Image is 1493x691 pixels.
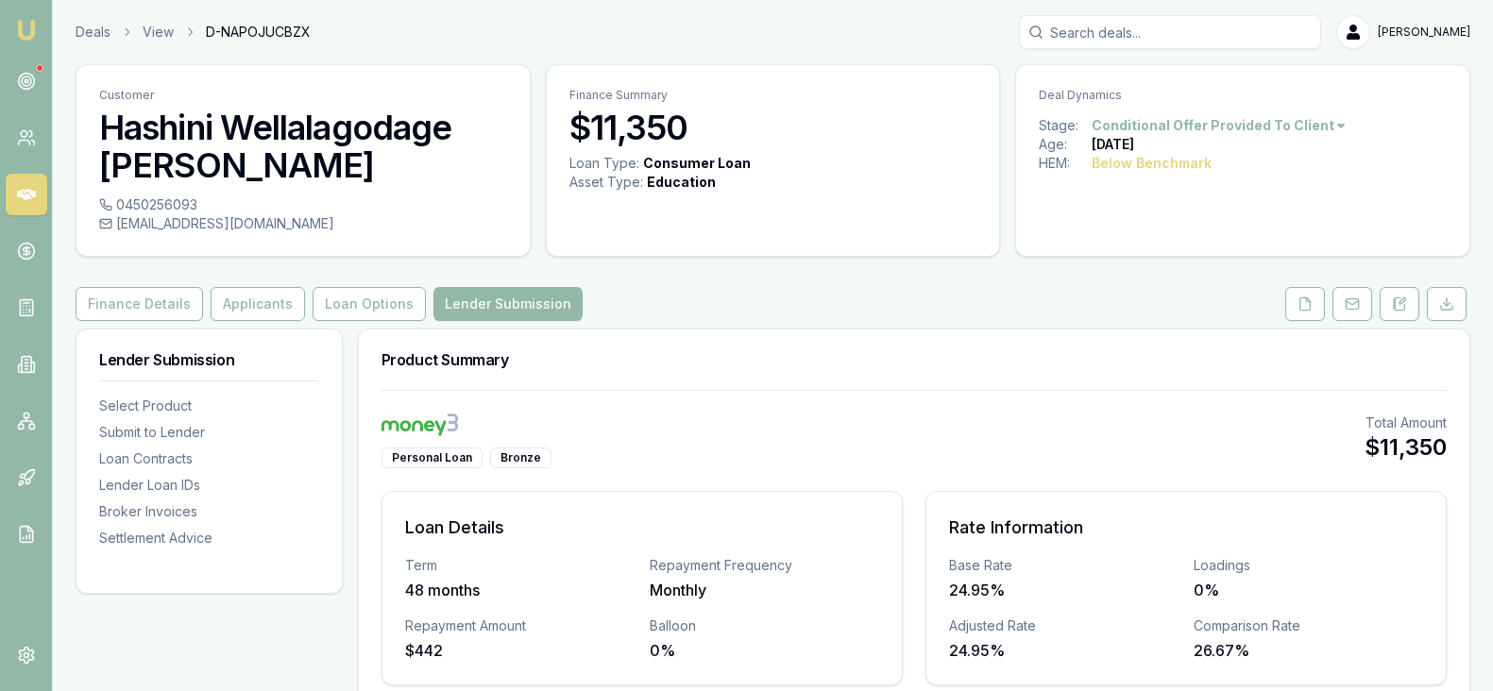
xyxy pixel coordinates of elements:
a: Finance Details [76,287,207,321]
button: Loan Options [313,287,426,321]
div: Submit to Lender [99,423,319,442]
div: Below Benchmark [1092,154,1212,173]
div: Asset Type : [569,173,643,192]
div: [DATE] [1092,135,1134,154]
div: Consumer Loan [643,154,751,173]
div: Lender Loan IDs [99,476,319,495]
div: Personal Loan [382,447,483,468]
div: [EMAIL_ADDRESS][DOMAIN_NAME] [99,214,507,233]
button: Conditional Offer Provided To Client [1092,116,1348,135]
nav: breadcrumb [76,23,311,42]
div: Select Product [99,396,319,415]
div: 24.95% [949,639,1179,662]
div: Repayment Amount [405,616,635,635]
div: Total Amount [1365,413,1447,432]
button: Applicants [211,287,305,321]
h3: Loan Details [405,514,879,541]
p: Customer [99,88,507,103]
div: Stage: [1039,116,1092,135]
h3: Product Summary [382,352,1447,367]
div: 0% [650,639,879,662]
div: Comparison Rate [1194,616,1423,635]
div: Loan Type: [569,154,639,173]
div: Loadings [1194,556,1423,575]
div: Adjusted Rate [949,616,1179,635]
div: $442 [405,639,635,662]
div: Education [647,173,716,192]
div: Loan Contracts [99,449,319,468]
a: Applicants [207,287,309,321]
div: HEM: [1039,154,1092,173]
a: Lender Submission [430,287,586,321]
img: Money3 [382,413,459,436]
a: View [143,23,174,42]
div: Broker Invoices [99,502,319,521]
div: 0450256093 [99,195,507,214]
input: Search deals [1019,15,1321,49]
div: $11,350 [1365,432,1447,463]
div: Base Rate [949,556,1179,575]
div: Repayment Frequency [650,556,879,575]
h3: Hashini Wellalagodage [PERSON_NAME] [99,109,507,184]
p: Finance Summary [569,88,977,103]
div: Monthly [650,579,879,601]
div: 24.95% [949,579,1179,601]
h3: Rate Information [949,514,1423,541]
a: Deals [76,23,110,42]
p: Deal Dynamics [1039,88,1447,103]
div: Settlement Advice [99,529,319,548]
div: 48 months [405,579,635,601]
span: D-NAPOJUCBZX [206,23,311,42]
button: Lender Submission [433,287,583,321]
button: Finance Details [76,287,203,321]
a: Loan Options [309,287,430,321]
img: emu-icon-u.png [15,19,38,42]
div: Term [405,556,635,575]
h3: $11,350 [569,109,977,146]
div: Age: [1039,135,1092,154]
div: Bronze [490,447,551,468]
div: 0% [1194,579,1423,601]
div: Balloon [650,616,879,635]
h3: Lender Submission [99,352,319,367]
span: [PERSON_NAME] [1378,25,1470,40]
div: 26.67% [1194,639,1423,662]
